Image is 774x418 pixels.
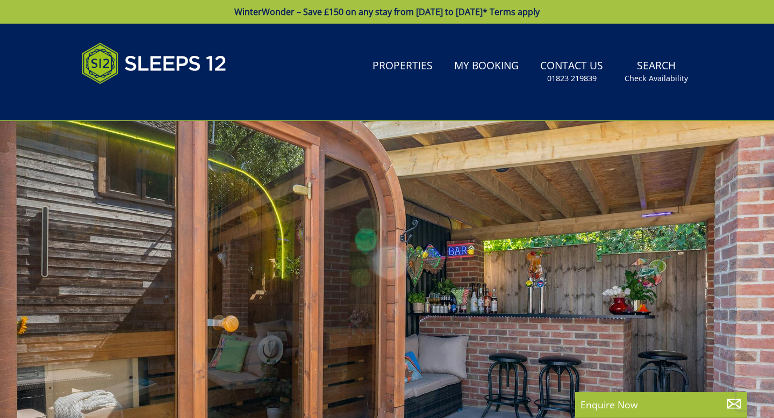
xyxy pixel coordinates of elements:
img: Sleeps 12 [82,37,227,90]
iframe: Customer reviews powered by Trustpilot [76,97,189,106]
small: Check Availability [625,73,688,84]
a: Contact Us01823 219839 [536,54,607,89]
a: SearchCheck Availability [620,54,692,89]
a: Properties [368,54,437,78]
p: Enquire Now [580,398,742,412]
a: My Booking [450,54,523,78]
small: 01823 219839 [547,73,597,84]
